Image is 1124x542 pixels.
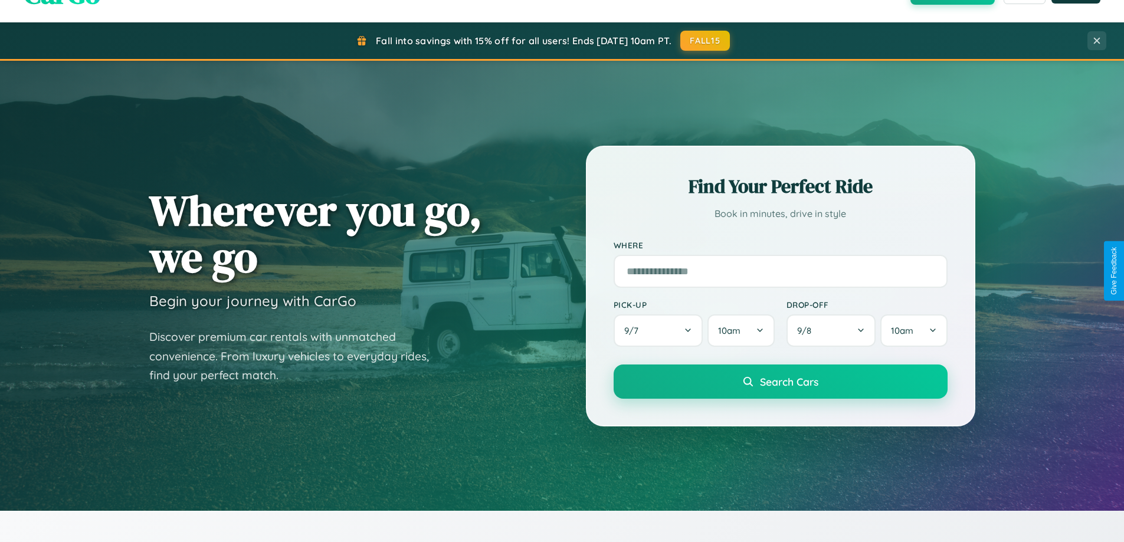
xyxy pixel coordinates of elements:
span: 10am [718,325,740,336]
label: Pick-up [614,300,775,310]
p: Book in minutes, drive in style [614,205,948,222]
button: FALL15 [680,31,730,51]
button: 10am [880,314,947,347]
label: Where [614,240,948,250]
span: 9 / 7 [624,325,644,336]
h2: Find Your Perfect Ride [614,173,948,199]
span: 9 / 8 [797,325,817,336]
span: Search Cars [760,375,818,388]
p: Discover premium car rentals with unmatched convenience. From luxury vehicles to everyday rides, ... [149,327,444,385]
button: Search Cars [614,364,948,399]
div: Give Feedback [1110,247,1118,295]
button: 10am [707,314,774,347]
span: Fall into savings with 15% off for all users! Ends [DATE] 10am PT. [376,35,671,47]
button: 9/7 [614,314,703,347]
h1: Wherever you go, we go [149,187,482,280]
label: Drop-off [787,300,948,310]
button: 9/8 [787,314,876,347]
span: 10am [891,325,913,336]
h3: Begin your journey with CarGo [149,292,356,310]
